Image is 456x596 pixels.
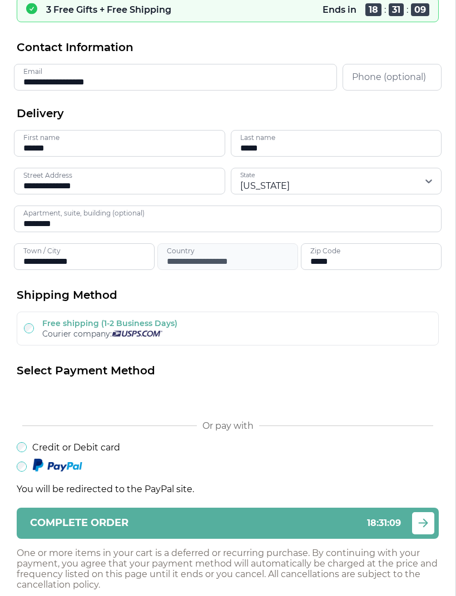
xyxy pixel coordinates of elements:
[365,3,381,16] span: 18
[389,3,404,16] span: 31
[384,4,386,15] span: :
[17,508,439,539] button: Complete order18:31:09
[32,442,120,453] label: Credit or Debit card
[112,330,162,337] img: Usps courier company
[42,318,177,328] label: Free shipping (1-2 Business Days)
[411,3,429,16] span: 09
[202,420,254,431] span: Or pay with
[42,329,112,339] span: Courier company:
[17,288,439,303] h2: Shipping Method
[17,387,439,409] iframe: Secure payment button frame
[407,4,408,15] span: :
[17,484,439,494] p: You will be redirected to the PayPal site.
[17,106,64,121] span: Delivery
[367,518,401,528] span: 18 : 31 : 09
[17,363,439,378] h2: Select Payment Method
[323,4,356,15] p: Ends in
[30,518,128,528] span: Complete order
[240,180,290,192] div: [US_STATE]
[17,40,133,55] span: Contact Information
[32,458,82,473] img: Paypal
[46,4,171,15] p: 3 Free Gifts + Free Shipping
[17,548,439,590] p: One or more items in your cart is a deferred or recurring purchase. By continuing with your payme...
